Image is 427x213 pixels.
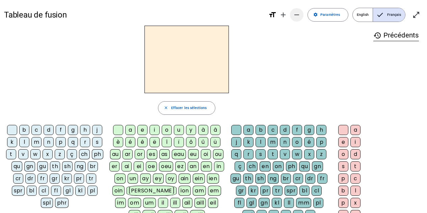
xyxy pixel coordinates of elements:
[292,125,302,135] div: f
[313,12,318,17] mat-icon: settings
[74,174,84,184] div: pr
[39,186,49,196] div: cl
[18,149,28,159] div: v
[350,198,361,208] div: x
[140,174,151,184] div: ay
[31,125,42,135] div: c
[86,174,96,184] div: tr
[210,137,220,147] div: ü
[110,149,121,159] div: au
[193,174,205,184] div: ein
[44,125,54,135] div: d
[158,198,168,208] div: il
[162,137,172,147] div: î
[272,198,282,208] div: kl
[7,137,17,147] div: k
[41,198,53,208] div: spl
[352,8,405,22] mat-button-toggle-group: Language selection
[290,8,303,22] button: Diminuer la taille de la police
[92,137,102,147] div: s
[280,137,290,147] div: n
[164,106,168,110] mat-icon: close
[125,137,135,147] div: é
[37,161,48,171] div: gu
[284,198,294,208] div: ll
[92,149,103,159] div: ph
[37,174,48,184] div: fr
[246,198,257,208] div: gl
[231,174,241,184] div: gu
[338,174,348,184] div: p
[299,161,310,171] div: qu
[320,12,340,18] span: Paramètres
[350,149,361,159] div: d
[31,137,42,147] div: m
[186,137,196,147] div: ô
[268,149,278,159] div: t
[125,125,135,135] div: a
[62,174,72,184] div: kr
[198,137,208,147] div: û
[44,137,54,147] div: n
[19,125,29,135] div: b
[338,137,348,147] div: e
[236,186,246,196] div: gr
[56,137,66,147] div: p
[4,7,264,23] h1: Tableau de fusion
[12,186,25,196] div: spr
[159,149,170,159] div: as
[409,8,423,22] button: Entrer en plein écran
[350,137,361,147] div: i
[186,125,196,135] div: y
[25,174,35,184] div: dr
[272,186,283,196] div: tr
[299,186,310,196] div: bl
[280,149,290,159] div: v
[162,125,172,135] div: o
[280,125,290,135] div: d
[207,174,219,184] div: ien
[316,125,326,135] div: h
[109,161,119,171] div: er
[146,161,157,171] div: oe
[268,125,278,135] div: c
[143,198,156,208] div: um
[51,186,61,196] div: fl
[256,149,266,159] div: s
[62,161,73,171] div: sh
[316,149,326,159] div: z
[338,198,348,208] div: p
[286,161,297,171] div: ph
[159,161,173,171] div: oeu
[171,105,207,111] span: Effacer les sélections
[194,198,206,208] div: aill
[210,125,220,135] div: â
[292,137,302,147] div: o
[338,149,348,159] div: o
[75,161,86,171] div: ng
[68,137,78,147] div: q
[373,8,405,22] span: Français
[112,186,125,196] div: oin
[293,11,301,19] mat-icon: remove
[50,174,60,184] div: gr
[24,161,35,171] div: gn
[113,137,123,147] div: è
[353,8,373,22] span: English
[255,174,266,184] div: sh
[304,149,314,159] div: x
[338,161,348,171] div: s
[259,198,270,208] div: gn
[201,149,211,159] div: oi
[80,125,90,135] div: h
[166,174,177,184] div: oy
[260,186,270,196] div: pr
[248,186,258,196] div: kr
[137,125,148,135] div: e
[128,198,141,208] div: om
[27,186,37,196] div: bl
[158,101,215,115] button: Effacer les sélections
[79,149,90,159] div: ch
[135,149,145,159] div: or
[350,174,361,184] div: c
